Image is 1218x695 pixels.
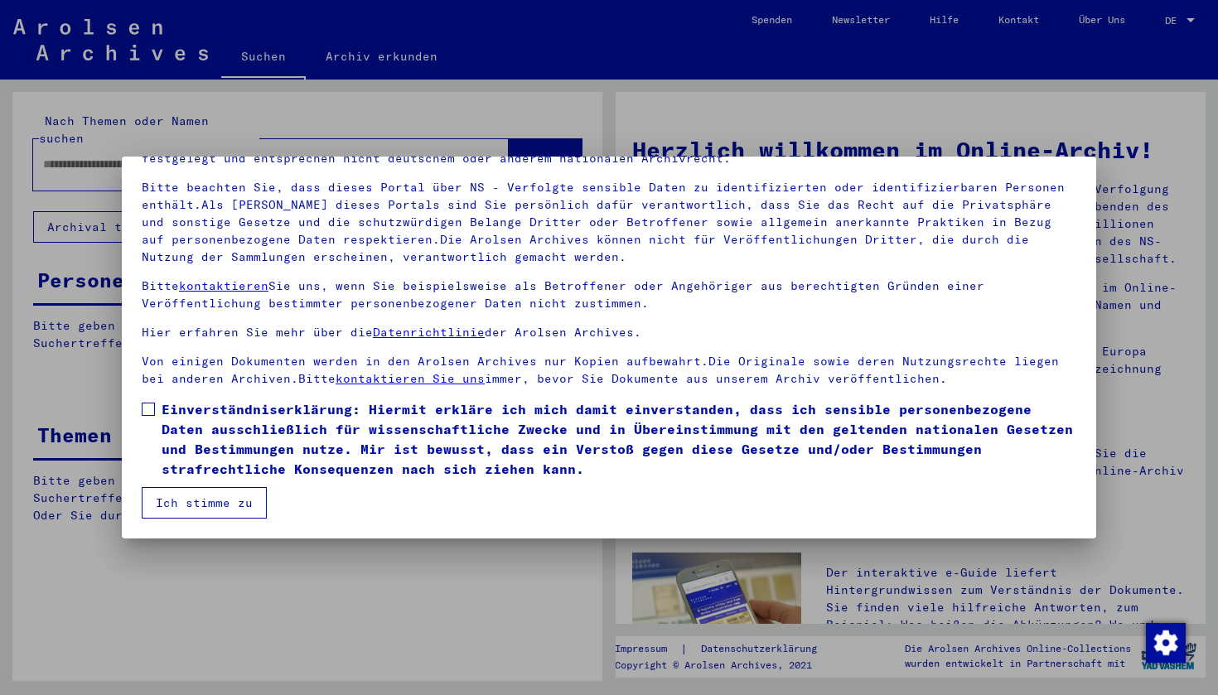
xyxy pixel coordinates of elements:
a: Datenrichtlinie [373,325,485,340]
p: Von einigen Dokumenten werden in den Arolsen Archives nur Kopien aufbewahrt.Die Originale sowie d... [142,353,1076,388]
span: Einverständniserklärung: Hiermit erkläre ich mich damit einverstanden, dass ich sensible personen... [162,399,1076,479]
p: Bitte beachten Sie, dass dieses Portal über NS - Verfolgte sensible Daten zu identifizierten oder... [142,179,1076,266]
a: kontaktieren [179,278,268,293]
p: Hier erfahren Sie mehr über die der Arolsen Archives. [142,324,1076,341]
img: Zustimmung ändern [1146,623,1186,663]
button: Ich stimme zu [142,487,267,519]
a: kontaktieren Sie uns [336,371,485,386]
p: Bitte Sie uns, wenn Sie beispielsweise als Betroffener oder Angehöriger aus berechtigten Gründen ... [142,278,1076,312]
div: Zustimmung ändern [1145,622,1185,662]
